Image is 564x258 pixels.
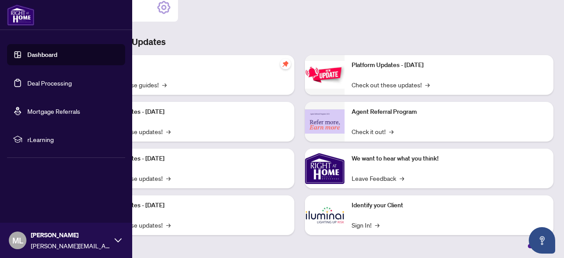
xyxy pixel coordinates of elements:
[529,227,555,254] button: Open asap
[305,109,345,134] img: Agent Referral Program
[305,195,345,235] img: Identify your Client
[27,51,57,59] a: Dashboard
[280,59,291,69] span: pushpin
[389,127,393,136] span: →
[352,80,430,90] a: Check out these updates!→
[27,135,119,144] span: rLearning
[7,4,34,26] img: logo
[27,107,80,115] a: Mortgage Referrals
[352,127,393,136] a: Check it out!→
[352,220,379,230] a: Sign In!→
[166,173,171,183] span: →
[166,220,171,230] span: →
[27,79,72,87] a: Deal Processing
[400,173,404,183] span: →
[352,60,546,70] p: Platform Updates - [DATE]
[31,230,110,240] span: [PERSON_NAME]
[352,154,546,164] p: We want to hear what you think!
[305,61,345,89] img: Platform Updates - June 23, 2025
[93,154,287,164] p: Platform Updates - [DATE]
[31,241,110,251] span: [PERSON_NAME][EMAIL_ADDRESS][DOMAIN_NAME]
[425,80,430,90] span: →
[375,220,379,230] span: →
[166,127,171,136] span: →
[93,201,287,210] p: Platform Updates - [DATE]
[46,36,553,48] h3: Brokerage & Industry Updates
[93,60,287,70] p: Self-Help
[305,149,345,188] img: We want to hear what you think!
[12,234,23,247] span: ML
[162,80,167,90] span: →
[352,107,546,117] p: Agent Referral Program
[352,201,546,210] p: Identify your Client
[93,107,287,117] p: Platform Updates - [DATE]
[352,173,404,183] a: Leave Feedback→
